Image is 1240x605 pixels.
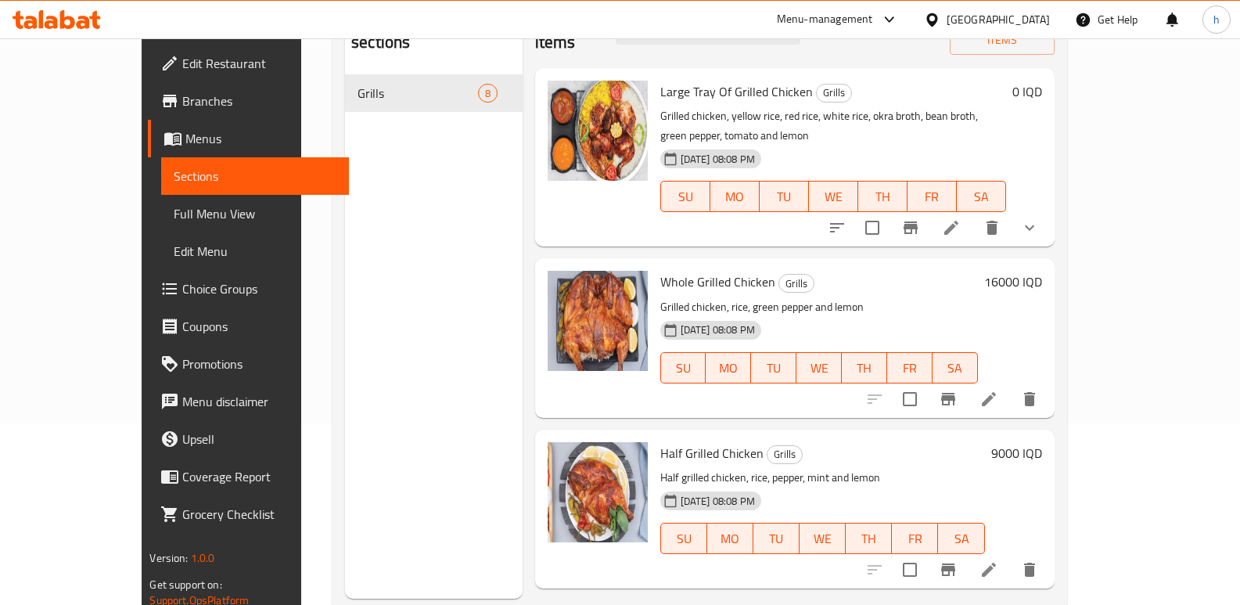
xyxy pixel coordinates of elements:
span: Promotions [182,355,336,373]
a: Edit Restaurant [148,45,349,82]
span: Select to update [893,553,926,586]
button: delete [1011,551,1048,589]
button: SA [957,181,1006,212]
button: WE [800,523,846,554]
button: WE [796,352,842,384]
span: TU [766,185,803,208]
span: Coupons [182,317,336,336]
span: Branches [182,92,336,110]
div: Menu-management [777,10,873,29]
span: Menu disclaimer [182,392,336,411]
button: delete [973,209,1011,247]
span: 8 [479,86,497,101]
img: Half Grilled Chicken [548,442,648,542]
button: TU [760,181,809,212]
span: Full Menu View [174,204,336,223]
p: Half grilled chicken, rice, pepper, mint and lemon [660,468,985,488]
button: TH [858,181,908,212]
a: Grocery Checklist [148,495,349,533]
span: Edit Menu [174,242,336,261]
button: Branch-specific-item [929,380,967,418]
div: Grills [816,84,852,103]
button: FR [908,181,957,212]
span: WE [806,528,839,550]
a: Choice Groups [148,270,349,308]
button: delete [1011,380,1048,418]
a: Edit menu item [942,218,961,237]
span: FR [898,528,932,550]
span: h [1213,11,1220,28]
button: TH [842,352,887,384]
span: Grills [767,445,802,463]
a: Menu disclaimer [148,383,349,420]
span: TH [864,185,901,208]
div: Grills [767,445,803,464]
button: show more [1011,209,1048,247]
span: MO [717,185,753,208]
button: WE [809,181,858,212]
span: Grills [779,275,814,293]
svg: Show Choices [1020,218,1039,237]
span: TH [852,528,886,550]
span: Select to update [856,211,889,244]
button: TU [753,523,800,554]
span: Coverage Report [182,467,336,486]
span: TU [760,528,793,550]
a: Branches [148,82,349,120]
h6: 9000 IQD [991,442,1042,464]
span: Upsell [182,430,336,448]
span: WE [815,185,852,208]
a: Coupons [148,308,349,345]
h6: 0 IQD [1012,81,1042,103]
button: SA [933,352,978,384]
button: SU [660,181,710,212]
a: Edit menu item [979,560,998,579]
button: SU [660,523,707,554]
button: MO [707,523,753,554]
h2: Menu sections [351,7,424,54]
span: [DATE] 08:08 PM [674,322,761,337]
span: SA [963,185,1000,208]
span: TH [848,357,881,380]
span: [DATE] 08:08 PM [674,152,761,167]
button: Branch-specific-item [929,551,967,589]
span: Large Tray Of Grilled Chicken [660,80,813,103]
button: FR [892,523,938,554]
span: Select to update [893,383,926,416]
p: Grilled chicken, yellow rice, red rice, white rice, okra broth, bean broth, green pepper, tomato ... [660,106,1006,146]
p: Grilled chicken, rice, green pepper and lemon [660,297,978,317]
span: WE [803,357,836,380]
span: Get support on: [149,574,221,595]
span: Grocery Checklist [182,505,336,524]
span: Whole Grilled Chicken [660,270,775,293]
span: Grills [817,84,851,102]
button: SA [938,523,984,554]
div: [GEOGRAPHIC_DATA] [947,11,1050,28]
span: Menus [185,129,336,148]
span: SU [667,185,704,208]
h6: 16000 IQD [984,271,1042,293]
a: Upsell [148,420,349,458]
div: items [478,84,498,103]
span: Version: [149,548,188,568]
span: Grills [358,84,477,103]
span: SA [939,357,972,380]
button: MO [706,352,751,384]
button: sort-choices [818,209,856,247]
span: TU [757,357,790,380]
a: Edit Menu [161,232,349,270]
button: TU [751,352,796,384]
a: Full Menu View [161,195,349,232]
a: Sections [161,157,349,195]
span: MO [712,357,745,380]
span: 1.0.0 [191,548,215,568]
img: Large Tray Of Grilled Chicken [548,81,648,181]
button: SU [660,352,706,384]
span: SU [667,528,701,550]
span: Half Grilled Chicken [660,441,764,465]
a: Coverage Report [148,458,349,495]
div: Grills [778,274,814,293]
nav: Menu sections [345,68,523,118]
div: Grills8 [345,74,523,112]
